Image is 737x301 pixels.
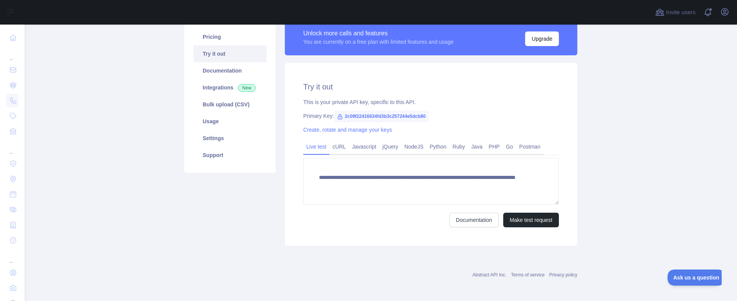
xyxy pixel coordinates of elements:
[525,31,559,46] button: Upgrade
[193,113,266,130] a: Usage
[449,141,468,153] a: Ruby
[426,141,449,153] a: Python
[303,98,559,106] div: This is your private API key, specific to this API.
[449,213,499,227] a: Documentation
[193,147,266,164] a: Support
[303,141,329,153] a: Live test
[193,45,266,62] a: Try it out
[303,112,559,120] div: Primary Key:
[503,141,516,153] a: Go
[503,213,559,227] button: Make test request
[6,249,18,264] div: ...
[193,28,266,45] a: Pricing
[668,270,722,286] iframe: Toggle Customer Support
[303,81,559,92] h2: Try it out
[193,79,266,96] a: Integrations New
[666,8,696,17] span: Invite users
[193,130,266,147] a: Settings
[473,272,507,278] a: Abstract API Inc.
[516,141,544,153] a: Postman
[511,272,544,278] a: Terms of service
[349,141,379,153] a: Javascript
[303,38,454,46] div: You are currently on a free plan with limited features and usage
[238,84,256,92] span: New
[401,141,426,153] a: NodeJS
[303,127,392,133] a: Create, rotate and manage your keys
[549,272,577,278] a: Privacy policy
[334,111,429,122] span: 2c09f22416634fd3b3c257244e5dcb80
[329,141,349,153] a: cURL
[303,29,454,38] div: Unlock more calls and features
[654,6,697,18] button: Invite users
[6,46,18,61] div: ...
[193,62,266,79] a: Documentation
[486,141,503,153] a: PHP
[193,96,266,113] a: Bulk upload (CSV)
[6,140,18,155] div: ...
[379,141,401,153] a: jQuery
[468,141,486,153] a: Java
